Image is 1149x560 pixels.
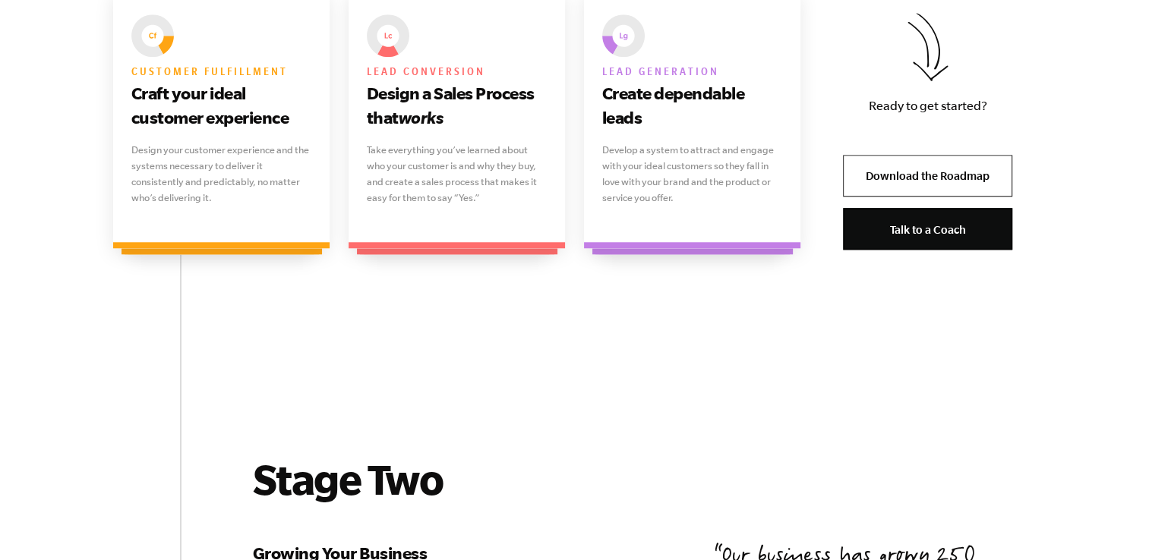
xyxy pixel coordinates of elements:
[367,14,409,57] img: EMyth The Seven Essential Systems: Lead conversion
[602,63,783,81] h6: Lead generation
[843,208,1012,250] a: Talk to a Coach
[367,81,548,130] h3: Design a Sales Process that
[131,14,174,57] img: EMyth The Seven Essential Systems: Customer fulfillment
[367,142,548,206] p: Take everything you’ve learned about who your customer is and why they buy, and create a sales pr...
[131,142,312,206] p: Design your customer experience and the systems necessary to deliver it consistently and predicta...
[399,108,444,127] i: works
[1073,487,1149,560] iframe: Chat Widget
[908,13,949,81] img: Download the Roadmap
[131,63,312,81] h6: Customer fulfillment
[602,142,783,206] p: Develop a system to attract and engage with your ideal customers so they fall in love with your b...
[253,455,557,503] h2: Stage Two
[131,81,312,130] h3: Craft your ideal customer experience
[843,96,1012,116] p: Ready to get started?
[890,223,966,236] span: Talk to a Coach
[843,155,1012,197] a: Download the Roadmap
[367,63,548,81] h6: Lead conversion
[602,81,783,130] h3: Create dependable leads
[602,14,645,57] img: EMyth The Seven Essential Systems: Lead generation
